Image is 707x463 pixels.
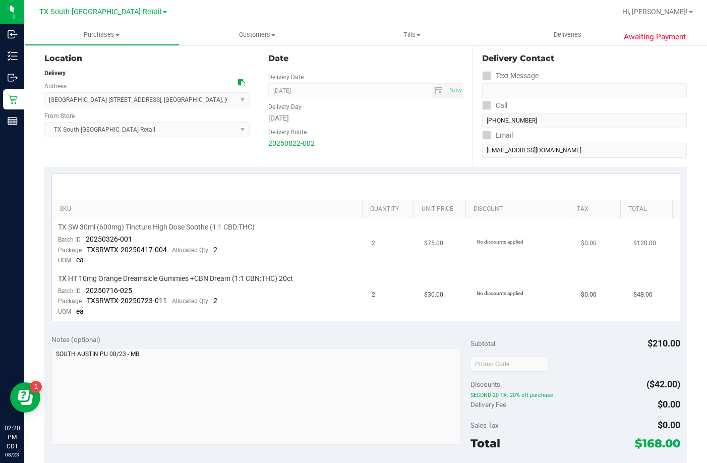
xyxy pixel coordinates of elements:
span: SECOND-20 TX: 20% off purchase [470,392,680,399]
span: Delivery Fee [470,400,506,409]
a: Unit Price [422,205,461,213]
a: SKU [60,205,358,213]
div: [DATE] [268,113,464,124]
label: Text Message [482,69,539,83]
span: 2 [372,239,375,248]
a: Purchases [24,24,180,45]
label: Delivery Date [268,73,304,82]
span: TXSRWTX-20250723-011 [87,297,167,305]
input: Format: (999) 999-9999 [482,113,687,128]
span: UOM [58,308,71,315]
span: 20250326-001 [86,235,132,243]
span: Allocated Qty [172,298,208,305]
span: Tills [335,30,490,39]
span: $0.00 [658,420,680,430]
span: Subtotal [470,339,495,348]
span: $75.00 [424,239,443,248]
span: Batch ID [58,287,81,295]
span: $0.00 [658,399,680,410]
a: 20250822-002 [268,139,315,147]
inline-svg: Outbound [8,73,18,83]
a: Discount [474,205,565,213]
span: TX SW 30ml (600mg) Tincture High Dose Soothe (1:1 CBD:THC) [58,222,255,232]
span: Deliveries [540,30,595,39]
a: Tills [335,24,490,45]
div: Location [44,52,250,65]
p: 08/23 [5,451,20,458]
span: Awaiting Payment [624,31,686,43]
span: $30.00 [424,290,443,300]
inline-svg: Inbound [8,29,18,39]
span: TXSRWTX-20250417-004 [87,246,167,254]
a: Quantity [370,205,410,213]
span: $48.00 [633,290,653,300]
a: Customers [180,24,335,45]
label: Delivery Route [268,128,307,137]
span: ea [76,307,84,315]
span: No discounts applied [477,239,523,245]
span: Allocated Qty [172,247,208,254]
a: Tax [577,205,617,213]
p: 02:20 PM CDT [5,424,20,451]
label: Address [44,82,67,91]
span: Batch ID [58,236,81,243]
label: Call [482,98,507,113]
inline-svg: Reports [8,116,18,126]
a: Total [628,205,668,213]
inline-svg: Inventory [8,51,18,61]
span: TX HT 10mg Orange Dreamsicle Gummies +CBN Dream (1:1 CBN:THC) 20ct [58,274,293,283]
label: Delivery Day [268,102,302,111]
span: $168.00 [635,436,680,450]
div: Date [268,52,464,65]
strong: Delivery [44,70,66,77]
span: $0.00 [581,290,597,300]
span: UOM [58,257,71,264]
span: Package [58,247,82,254]
span: Discounts [470,375,500,393]
span: Purchases [25,30,179,39]
iframe: Resource center unread badge [30,381,42,393]
span: No discounts applied [477,291,523,296]
label: Email [482,128,513,143]
span: $120.00 [633,239,656,248]
span: 2 [213,297,217,305]
input: Promo Code [470,357,549,372]
span: 2 [213,246,217,254]
span: 20250716-025 [86,286,132,295]
span: TX South-[GEOGRAPHIC_DATA] Retail [39,8,162,16]
div: Delivery Contact [482,52,687,65]
span: Hi, [PERSON_NAME]! [622,8,688,16]
iframe: Resource center [10,382,40,413]
span: Total [470,436,500,450]
inline-svg: Retail [8,94,18,104]
a: Deliveries [490,24,645,45]
span: ea [76,256,84,264]
span: ($42.00) [646,379,680,389]
span: Customers [180,30,334,39]
input: Format: (999) 999-9999 [482,83,687,98]
span: $210.00 [647,338,680,349]
span: Notes (optional) [51,335,100,343]
span: Sales Tax [470,421,499,429]
label: From Store [44,111,75,121]
span: 2 [372,290,375,300]
span: Package [58,298,82,305]
div: Copy address to clipboard [238,78,245,88]
span: $0.00 [581,239,597,248]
